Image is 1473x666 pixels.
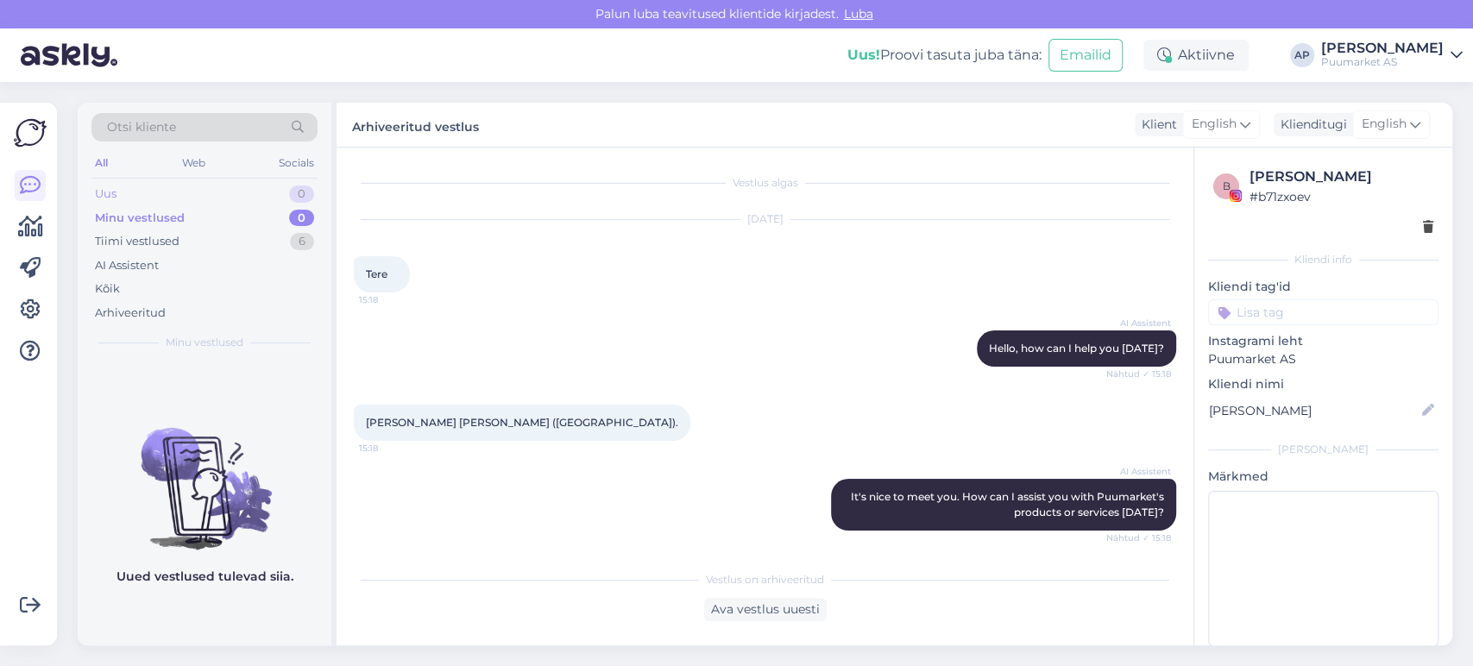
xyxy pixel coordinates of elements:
[1321,41,1463,69] a: [PERSON_NAME]Puumarket AS
[275,152,318,174] div: Socials
[1208,375,1438,393] p: Kliendi nimi
[289,210,314,227] div: 0
[1209,401,1419,420] input: Lisa nimi
[95,280,120,298] div: Kõik
[1106,465,1171,478] span: AI Assistent
[847,47,880,63] b: Uus!
[290,233,314,250] div: 6
[1321,41,1444,55] div: [PERSON_NAME]
[78,397,331,552] img: No chats
[1290,43,1314,67] div: AP
[1250,166,1433,187] div: [PERSON_NAME]
[359,442,424,455] span: 15:18
[95,185,116,203] div: Uus
[1208,252,1438,267] div: Kliendi info
[704,598,827,621] div: Ava vestlus uuesti
[179,152,209,174] div: Web
[107,118,176,136] span: Otsi kliente
[95,257,159,274] div: AI Assistent
[91,152,111,174] div: All
[1274,116,1347,134] div: Klienditugi
[352,113,479,136] label: Arhiveeritud vestlus
[1208,299,1438,325] input: Lisa tag
[1192,115,1237,134] span: English
[1321,55,1444,69] div: Puumarket AS
[1135,116,1177,134] div: Klient
[989,342,1164,355] span: Hello, how can I help you [DATE]?
[359,293,424,306] span: 15:18
[706,572,824,587] span: Vestlus on arhiveeritud
[95,233,179,250] div: Tiimi vestlused
[1223,179,1231,192] span: b
[366,416,678,429] span: [PERSON_NAME] [PERSON_NAME] ([GEOGRAPHIC_DATA]).
[1208,332,1438,350] p: Instagrami leht
[847,45,1042,66] div: Proovi tasuta juba täna:
[95,210,185,227] div: Minu vestlused
[839,6,878,22] span: Luba
[1208,442,1438,457] div: [PERSON_NAME]
[354,175,1176,191] div: Vestlus algas
[1362,115,1407,134] span: English
[1250,187,1433,206] div: # b71zxoev
[289,185,314,203] div: 0
[1143,40,1249,71] div: Aktiivne
[354,211,1176,227] div: [DATE]
[14,116,47,149] img: Askly Logo
[1106,531,1171,544] span: Nähtud ✓ 15:18
[851,490,1167,518] span: It's nice to meet you. How can I assist you with Puumarket's products or services [DATE]?
[1106,317,1171,330] span: AI Assistent
[1208,468,1438,486] p: Märkmed
[1208,278,1438,296] p: Kliendi tag'id
[116,568,293,586] p: Uued vestlused tulevad siia.
[1208,350,1438,368] p: Puumarket AS
[1106,368,1171,380] span: Nähtud ✓ 15:18
[1048,39,1123,72] button: Emailid
[166,335,243,350] span: Minu vestlused
[95,305,166,322] div: Arhiveeritud
[366,267,387,280] span: Tere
